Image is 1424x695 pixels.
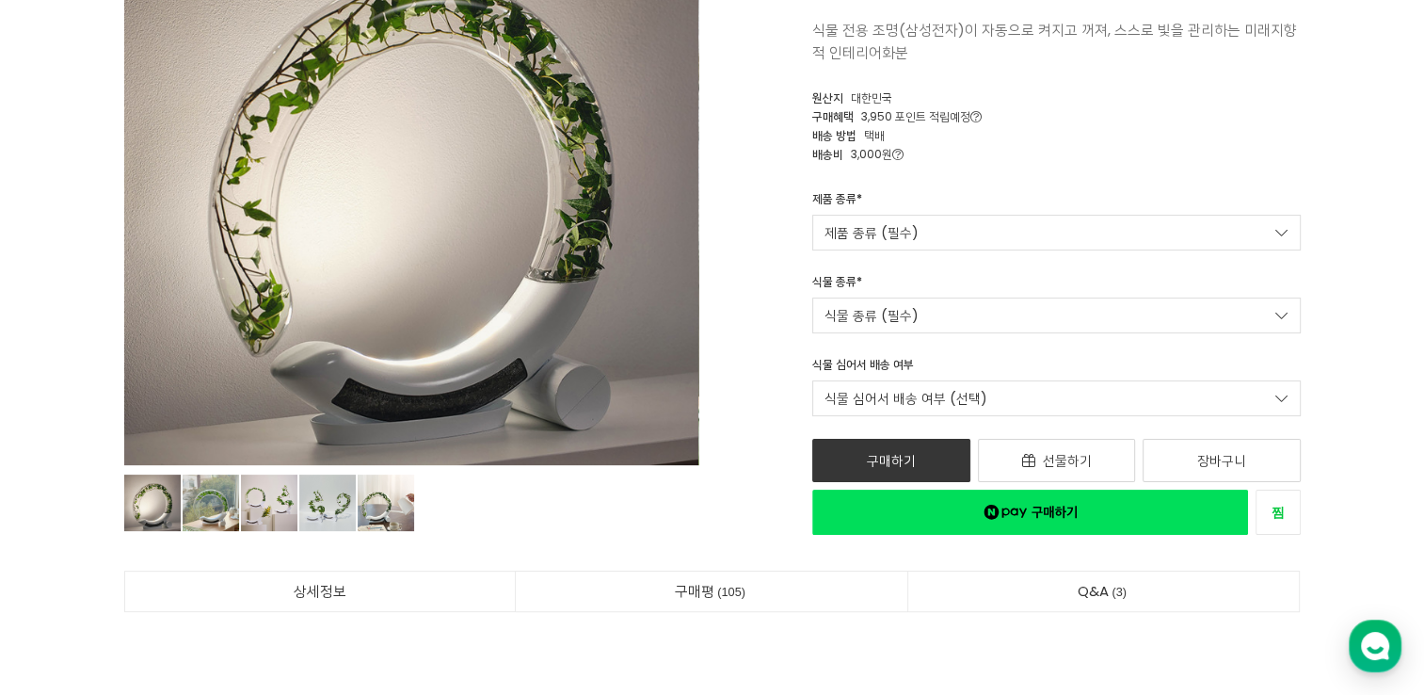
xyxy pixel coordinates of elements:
span: 배송비 [812,146,843,162]
a: 선물하기 [978,439,1136,482]
span: 구매혜택 [812,108,854,124]
span: 3 [1109,582,1129,602]
span: 설정 [291,567,313,582]
span: 3,950 포인트 적립예정 [861,108,982,124]
span: 택배 [864,127,885,143]
a: Q&A3 [908,572,1300,611]
div: 제품 종류 [812,190,862,215]
span: 대한민국 [851,89,892,105]
span: 홈 [59,567,71,582]
span: 선물하기 [1043,451,1092,470]
a: 식물 종류 (필수) [812,298,1301,333]
a: 상세정보 [125,572,516,611]
span: 3,000원 [851,146,904,162]
a: 제품 종류 (필수) [812,215,1301,251]
a: 설정 [243,539,361,586]
a: 구매평105 [516,572,907,611]
a: 홈 [6,539,124,586]
a: 새창 [1256,490,1301,535]
p: 식물 전용 조명(삼성전자)이 자동으로 켜지고 꺼져, 스스로 빛을 관리하는 미래지향적 인테리어화분 [812,19,1301,64]
a: 구매하기 [812,439,970,482]
a: 새창 [812,490,1248,535]
a: 식물 심어서 배송 여부 (선택) [812,380,1301,416]
span: 대화 [172,568,195,583]
a: 대화 [124,539,243,586]
div: 식물 종류 [812,273,862,298]
span: 원산지 [812,89,843,105]
a: 장바구니 [1143,439,1301,482]
span: 105 [714,582,748,602]
span: 배송 방법 [812,127,856,143]
div: 식물 심어서 배송 여부 [812,356,914,380]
